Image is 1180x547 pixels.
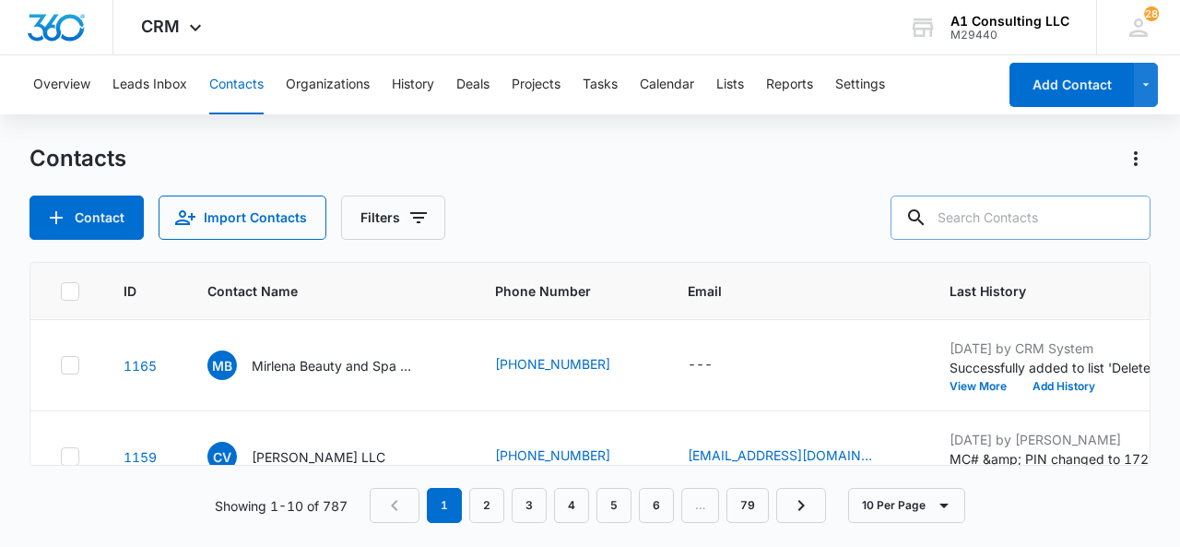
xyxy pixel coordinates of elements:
[950,339,1180,358] p: [DATE] by CRM System
[495,446,643,468] div: Phone Number - 5514040327 - Select to Edit Field
[950,430,1180,449] p: [DATE] by [PERSON_NAME]
[512,488,547,523] a: Page 3
[112,55,187,114] button: Leads Inbox
[495,354,610,374] a: [PHONE_NUMBER]
[495,354,643,376] div: Phone Number - 3479631217 - Select to Edit Field
[456,55,490,114] button: Deals
[29,145,126,172] h1: Contacts
[495,446,610,465] a: [PHONE_NUMBER]
[950,281,1153,301] span: Last History
[124,358,157,374] a: Navigate to contact details page for Mirlena Beauty and Spa LLC
[252,447,385,467] p: [PERSON_NAME] LLC
[950,29,1069,42] div: account id
[688,354,713,376] div: ---
[1020,381,1108,392] button: Add History
[159,196,326,240] button: Import Contacts
[554,488,589,523] a: Page 4
[469,488,504,523] a: Page 2
[776,488,826,523] a: Next Page
[950,358,1180,377] p: Successfully added to list 'Delete Contact '.
[1121,144,1150,173] button: Actions
[370,488,826,523] nav: Pagination
[141,17,180,36] span: CRM
[1009,63,1134,107] button: Add Contact
[688,281,879,301] span: Email
[207,351,237,380] span: MB
[29,196,144,240] button: Add Contact
[427,488,462,523] em: 1
[596,488,631,523] a: Page 5
[639,488,674,523] a: Page 6
[124,449,157,465] a: Navigate to contact details page for Cristian VALENTIN LLC
[207,442,237,471] span: CV
[341,196,445,240] button: Filters
[726,488,769,523] a: Page 79
[207,442,419,471] div: Contact Name - Cristian VALENTIN LLC - Select to Edit Field
[512,55,560,114] button: Projects
[766,55,813,114] button: Reports
[33,55,90,114] button: Overview
[207,281,424,301] span: Contact Name
[848,488,965,523] button: 10 Per Page
[1144,6,1159,21] div: notifications count
[950,381,1020,392] button: View More
[688,446,872,465] a: [EMAIL_ADDRESS][DOMAIN_NAME]
[835,55,885,114] button: Settings
[392,55,434,114] button: History
[583,55,618,114] button: Tasks
[286,55,370,114] button: Organizations
[495,281,643,301] span: Phone Number
[950,449,1180,469] p: MC# &amp; PIN changed to 1720434.
[209,55,264,114] button: Contacts
[716,55,744,114] button: Lists
[688,446,905,468] div: Email - service@familyfreshlogistics.com - Select to Edit Field
[1144,6,1159,21] span: 28
[215,496,348,516] p: Showing 1-10 of 787
[640,55,694,114] button: Calendar
[207,351,451,380] div: Contact Name - Mirlena Beauty and Spa LLC - Select to Edit Field
[124,281,136,301] span: ID
[688,354,746,376] div: Email - - Select to Edit Field
[891,196,1150,240] input: Search Contacts
[950,14,1069,29] div: account name
[252,356,418,375] p: Mirlena Beauty and Spa LLC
